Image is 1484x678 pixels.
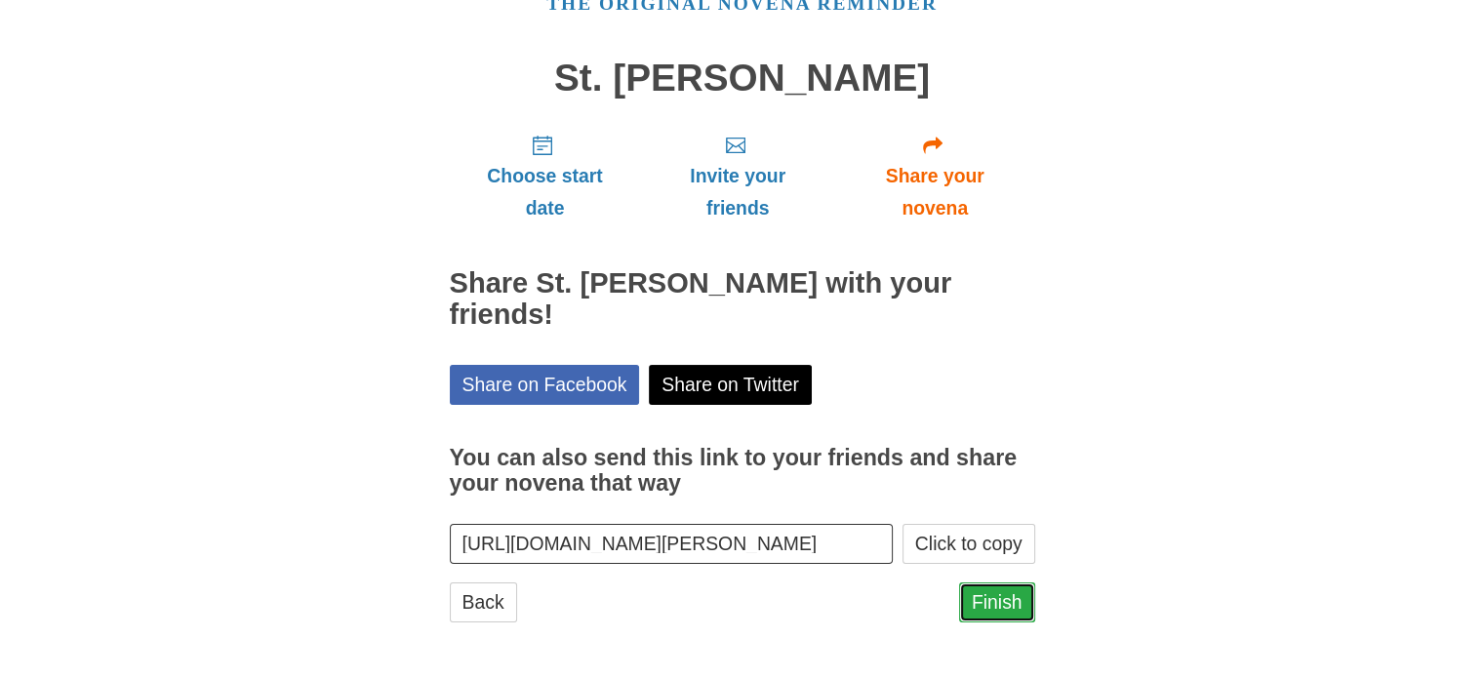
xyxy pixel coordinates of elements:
[835,118,1035,234] a: Share your novena
[450,118,641,234] a: Choose start date
[959,582,1035,622] a: Finish
[660,160,815,224] span: Invite your friends
[902,524,1035,564] button: Click to copy
[855,160,1016,224] span: Share your novena
[469,160,622,224] span: Choose start date
[640,118,834,234] a: Invite your friends
[450,268,1035,331] h2: Share St. [PERSON_NAME] with your friends!
[450,582,517,622] a: Back
[450,365,640,405] a: Share on Facebook
[649,365,812,405] a: Share on Twitter
[450,58,1035,100] h1: St. [PERSON_NAME]
[450,446,1035,496] h3: You can also send this link to your friends and share your novena that way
